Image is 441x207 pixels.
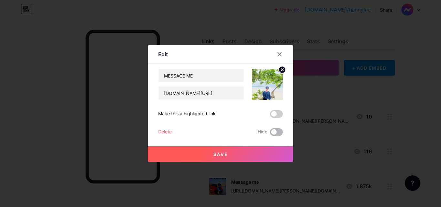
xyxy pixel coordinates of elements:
[159,69,244,82] input: Title
[252,69,283,100] img: link_thumbnail
[213,151,228,157] span: Save
[148,146,293,162] button: Save
[158,50,168,58] div: Edit
[158,110,216,118] div: Make this a highlighted link
[159,87,244,99] input: URL
[258,128,267,136] span: Hide
[158,128,172,136] div: Delete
